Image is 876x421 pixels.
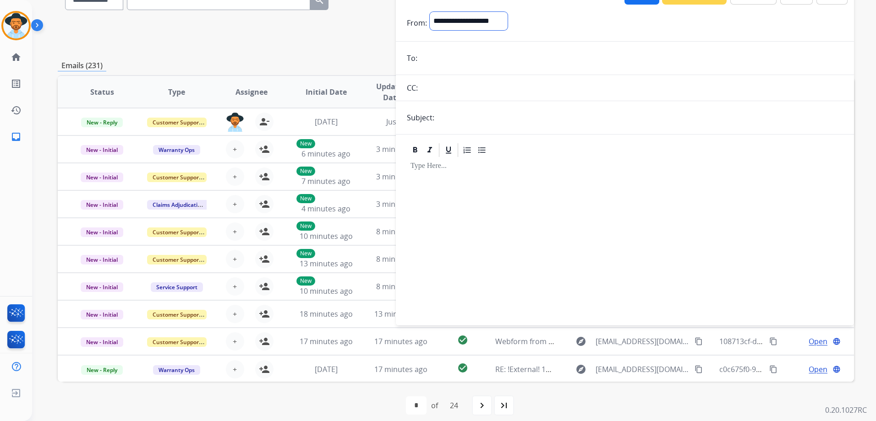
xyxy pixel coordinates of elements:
[3,13,29,38] img: avatar
[259,254,270,264] mat-icon: person_add
[300,231,353,241] span: 10 minutes ago
[147,227,207,237] span: Customer Support
[259,281,270,292] mat-icon: person_add
[147,255,207,264] span: Customer Support
[233,336,237,347] span: +
[233,281,237,292] span: +
[407,82,418,93] p: CC:
[81,145,123,155] span: New - Initial
[233,308,237,319] span: +
[575,364,586,375] mat-icon: explore
[226,113,244,132] img: agent-avatar
[376,144,425,154] span: 3 minutes ago
[457,362,468,373] mat-icon: check_circle
[296,276,315,286] p: New
[301,204,350,214] span: 4 minutes ago
[719,336,859,346] span: 108713cf-d8ec-4551-b459-a469d9c9a970
[259,308,270,319] mat-icon: person_add
[695,365,703,373] mat-icon: content_copy
[498,400,509,411] mat-icon: last_page
[233,226,237,237] span: +
[226,305,244,323] button: +
[226,167,244,186] button: +
[596,364,690,375] span: [EMAIL_ADDRESS][DOMAIN_NAME]
[226,140,244,158] button: +
[825,405,867,416] p: 0.20.1027RC
[58,60,106,71] p: Emails (231)
[81,255,123,264] span: New - Initial
[11,131,22,142] mat-icon: inbox
[296,139,315,148] p: New
[233,364,237,375] span: +
[233,199,237,210] span: +
[168,86,185,97] span: Type
[81,200,123,210] span: New - Initial
[226,277,244,296] button: +
[407,53,417,64] p: To:
[296,194,315,203] p: New
[235,86,268,97] span: Assignee
[259,364,270,375] mat-icon: person_add
[81,337,123,347] span: New - Initial
[832,365,841,373] mat-icon: language
[407,112,434,123] p: Subject:
[460,143,474,157] div: Ordered List
[147,310,207,319] span: Customer Support
[151,282,203,292] span: Service Support
[226,222,244,241] button: +
[81,282,123,292] span: New - Initial
[259,226,270,237] mat-icon: person_add
[81,310,123,319] span: New - Initial
[300,259,353,269] span: 13 minutes ago
[226,360,244,378] button: +
[476,400,487,411] mat-icon: navigate_next
[374,309,427,319] span: 13 minutes ago
[296,167,315,176] p: New
[315,364,338,374] span: [DATE]
[809,364,827,375] span: Open
[11,78,22,89] mat-icon: list_alt
[495,336,703,346] span: Webform from [EMAIL_ADDRESS][DOMAIN_NAME] on [DATE]
[374,336,427,346] span: 17 minutes ago
[300,286,353,296] span: 10 minutes ago
[81,365,123,375] span: New - Reply
[376,254,425,264] span: 8 minutes ago
[306,86,347,97] span: Initial Date
[147,173,207,182] span: Customer Support
[457,335,468,345] mat-icon: check_circle
[147,200,210,210] span: Claims Adjudication
[376,227,425,237] span: 8 minutes ago
[475,143,489,157] div: Bullet List
[423,143,437,157] div: Italic
[376,172,425,182] span: 3 minutes ago
[315,117,338,127] span: [DATE]
[259,116,270,127] mat-icon: person_remove
[296,221,315,231] p: New
[443,396,465,415] div: 24
[147,118,207,127] span: Customer Support
[371,81,412,103] span: Updated Date
[153,365,200,375] span: Warranty Ops
[296,249,315,258] p: New
[407,17,427,28] p: From:
[431,400,438,411] div: of
[81,173,123,182] span: New - Initial
[575,336,586,347] mat-icon: explore
[769,365,777,373] mat-icon: content_copy
[769,337,777,345] mat-icon: content_copy
[11,52,22,63] mat-icon: home
[153,145,200,155] span: Warranty Ops
[81,227,123,237] span: New - Initial
[809,336,827,347] span: Open
[301,149,350,159] span: 6 minutes ago
[300,309,353,319] span: 18 minutes ago
[226,332,244,351] button: +
[376,281,425,291] span: 8 minutes ago
[386,117,416,127] span: Just now
[90,86,114,97] span: Status
[259,199,270,210] mat-icon: person_add
[259,171,270,182] mat-icon: person_add
[374,364,427,374] span: 17 minutes ago
[495,364,575,374] span: RE: !External! 19023686
[259,144,270,155] mat-icon: person_add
